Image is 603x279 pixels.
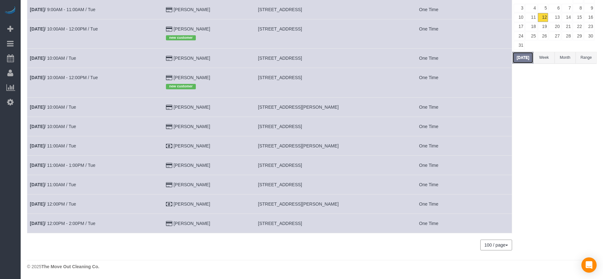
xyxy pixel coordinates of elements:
a: 31 [514,41,524,50]
span: [STREET_ADDRESS] [258,26,302,31]
td: Schedule date [27,155,163,175]
span: [STREET_ADDRESS] [258,75,302,80]
i: Credit Card Payment [166,163,172,168]
a: [PERSON_NAME] [174,75,210,80]
td: Customer [163,214,256,233]
i: Credit Card Payment [166,27,172,31]
a: 15 [573,13,583,22]
td: Service location [255,97,403,117]
td: Service location [255,155,403,175]
td: Schedule date [27,194,163,214]
span: [STREET_ADDRESS][PERSON_NAME] [258,201,339,207]
i: Check Payment [166,202,172,207]
span: [STREET_ADDRESS] [258,182,302,187]
a: 17 [514,23,524,31]
a: [DATE]/ 12:00PM / Tue [30,201,76,207]
i: Credit Card Payment [166,8,172,12]
span: [STREET_ADDRESS] [258,124,302,129]
a: 28 [562,32,572,40]
a: 19 [538,23,548,31]
td: Assigned to [455,68,512,97]
span: [STREET_ADDRESS] [258,56,302,61]
td: Frequency [403,155,455,175]
a: 23 [584,23,594,31]
b: [DATE] [30,124,45,129]
a: [DATE]/ 11:00AM - 1:00PM / Tue [30,163,95,168]
a: 7 [562,4,572,12]
td: Frequency [403,97,455,117]
a: [DATE]/ 11:00AM / Tue [30,182,76,187]
a: 13 [549,13,561,22]
a: [DATE]/ 10:00AM / Tue [30,56,76,61]
a: [DATE]/ 10:00AM - 12:00PM / Tue [30,75,98,80]
button: Month [555,52,576,64]
td: Assigned to [455,117,512,136]
td: Assigned to [455,155,512,175]
b: [DATE] [30,182,45,187]
a: [DATE]/ 11:00AM / Tue [30,143,76,148]
a: 26 [538,32,548,40]
i: Credit Card Payment [166,105,172,110]
td: Schedule date [27,97,163,117]
a: 30 [584,32,594,40]
td: Customer [163,155,256,175]
td: Service location [255,49,403,68]
a: 27 [549,32,561,40]
td: Schedule date [27,117,163,136]
a: 4 [525,4,537,12]
td: Frequency [403,214,455,233]
a: [PERSON_NAME] [174,7,210,12]
a: 20 [549,23,561,31]
a: 11 [525,13,537,22]
i: Check Payment [166,144,172,148]
td: Schedule date [27,175,163,194]
a: [PERSON_NAME] [174,143,210,148]
b: [DATE] [30,143,45,148]
div: © 2025 [27,263,597,270]
img: Automaid Logo [4,6,17,15]
td: Frequency [403,136,455,155]
td: Customer [163,68,256,97]
i: Credit Card Payment [166,76,172,80]
a: 5 [538,4,548,12]
td: Assigned to [455,97,512,117]
nav: Pagination navigation [481,240,512,250]
a: [PERSON_NAME] [174,124,210,129]
td: Service location [255,175,403,194]
b: [DATE] [30,56,45,61]
td: Service location [255,136,403,155]
td: Schedule date [27,49,163,68]
a: 24 [514,32,524,40]
a: [PERSON_NAME] [174,26,210,31]
a: 29 [573,32,583,40]
td: Frequency [403,68,455,97]
a: [PERSON_NAME] [174,163,210,168]
td: Frequency [403,49,455,68]
b: [DATE] [30,75,45,80]
a: 18 [525,23,537,31]
td: Service location [255,194,403,214]
td: Schedule date [27,19,163,48]
span: [STREET_ADDRESS] [258,163,302,168]
i: Credit Card Payment [166,183,172,187]
td: Frequency [403,117,455,136]
b: [DATE] [30,26,45,31]
td: Service location [255,68,403,97]
a: 14 [562,13,572,22]
span: [STREET_ADDRESS] [258,221,302,226]
td: Assigned to [455,214,512,233]
td: Frequency [403,194,455,214]
td: Assigned to [455,49,512,68]
a: 25 [525,32,537,40]
a: [PERSON_NAME] [174,221,210,226]
b: [DATE] [30,105,45,110]
a: [DATE]/ 10:00AM - 12:00PM / Tue [30,26,98,31]
b: [DATE] [30,163,45,168]
a: [PERSON_NAME] [174,182,210,187]
span: [STREET_ADDRESS][PERSON_NAME] [258,143,339,148]
a: [DATE]/ 9:00AM - 11:00AM / Tue [30,7,95,12]
td: Customer [163,117,256,136]
td: Customer [163,49,256,68]
button: Range [576,52,597,64]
